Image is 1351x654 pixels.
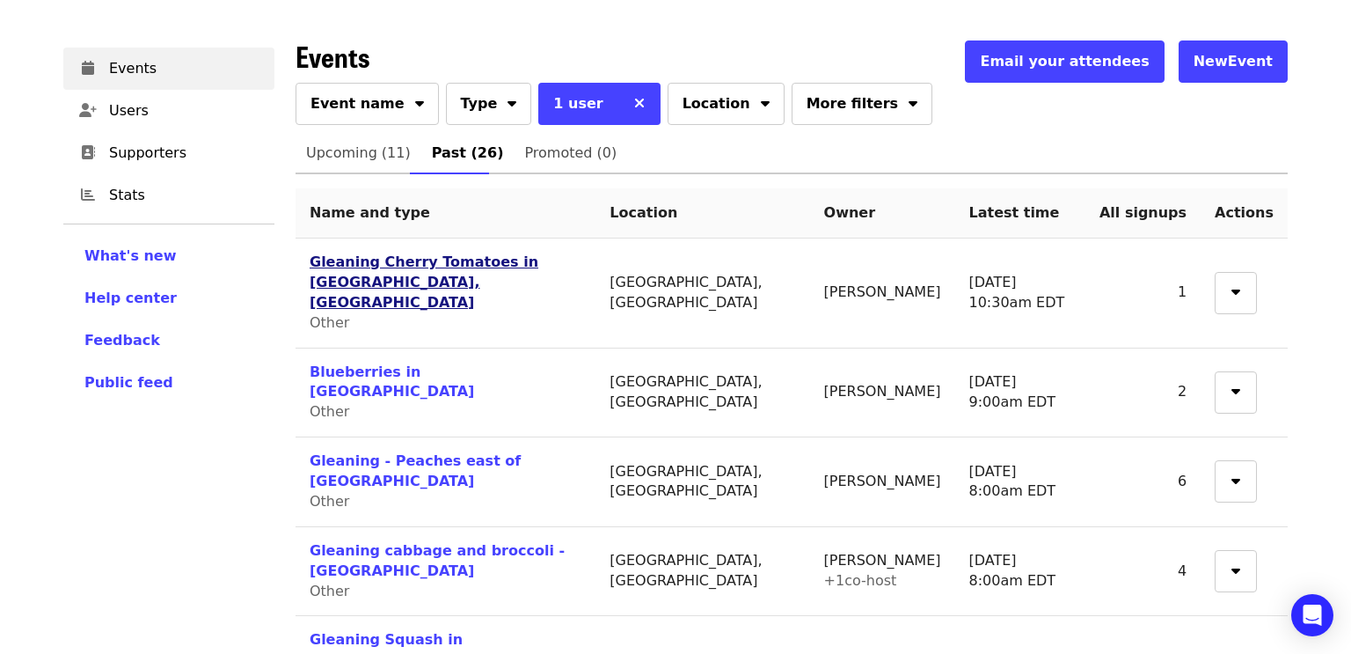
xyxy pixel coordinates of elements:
th: Latest time [955,188,1085,239]
td: [DATE] 10:30am EDT [955,239,1085,349]
span: Help center [84,290,177,306]
div: 4 [1099,562,1187,582]
a: Users [63,90,274,132]
span: Other [310,583,349,599]
a: Gleaning - Peaches east of [GEOGRAPHIC_DATA] [310,452,521,489]
td: [PERSON_NAME] [810,437,955,527]
span: Other [310,493,349,510]
i: sort-down icon [1231,380,1240,397]
span: Location [683,93,750,114]
th: Owner [810,188,955,239]
span: What's new [84,247,177,264]
div: 2 [1099,382,1187,402]
div: + 1 co-host [824,571,941,592]
button: Type [446,83,532,125]
button: 1 user [538,83,617,125]
span: Upcoming (11) [306,141,411,165]
span: Event name [310,93,405,114]
div: [GEOGRAPHIC_DATA], [GEOGRAPHIC_DATA] [610,551,795,592]
a: Gleaning cabbage and broccoli - [GEOGRAPHIC_DATA] [310,542,565,579]
span: Events [296,35,369,77]
i: sort-down icon [1231,560,1240,577]
span: Type [461,93,498,114]
div: [GEOGRAPHIC_DATA], [GEOGRAPHIC_DATA] [610,462,795,503]
a: What's new [84,246,253,267]
i: chart-bar icon [81,187,95,203]
i: sort-down icon [1231,281,1240,298]
div: 1 [1099,283,1187,303]
i: sort-down icon [1231,470,1240,487]
a: Help center [84,288,253,309]
td: [PERSON_NAME] [810,349,955,438]
a: Promoted (0) [514,132,627,174]
button: Email your attendees [965,40,1164,83]
button: Event name [296,83,439,125]
button: Feedback [84,330,160,351]
i: times icon [634,95,645,112]
button: Location [668,83,785,125]
div: 6 [1099,472,1187,492]
span: Public feed [84,374,173,391]
th: Name and type [296,188,595,239]
div: [GEOGRAPHIC_DATA], [GEOGRAPHIC_DATA] [610,372,795,413]
button: More filters [792,83,932,125]
span: Users [109,100,260,121]
td: [PERSON_NAME] [810,527,955,617]
i: sort-down icon [415,92,424,109]
span: Past (26) [432,141,504,165]
span: More filters [807,93,898,114]
a: Upcoming (11) [296,132,421,174]
i: address-book icon [81,144,95,161]
a: Public feed [84,372,253,393]
th: Location [595,188,809,239]
span: Promoted (0) [524,141,617,165]
a: Supporters [63,132,274,174]
td: [DATE] 9:00am EDT [955,349,1085,438]
div: [GEOGRAPHIC_DATA], [GEOGRAPHIC_DATA] [610,273,795,313]
i: user-plus icon [79,102,97,119]
a: Blueberries in [GEOGRAPHIC_DATA] [310,364,474,400]
button: NewEvent [1179,40,1288,83]
a: Events [63,48,274,90]
i: sort-down icon [508,92,516,109]
span: Events [109,58,260,79]
span: Other [310,314,349,331]
span: Stats [109,185,260,206]
div: Open Intercom Messenger [1291,594,1333,636]
a: Past (26) [421,132,515,174]
th: Actions [1201,188,1288,239]
span: Supporters [109,143,260,164]
i: sort-down icon [761,92,770,109]
th: All signups [1085,188,1201,239]
a: Stats [63,174,274,217]
td: [DATE] 8:00am EDT [955,527,1085,617]
td: [PERSON_NAME] [810,239,955,349]
td: [DATE] 8:00am EDT [955,437,1085,527]
a: Gleaning Cherry Tomatoes in [GEOGRAPHIC_DATA], [GEOGRAPHIC_DATA] [310,254,538,311]
i: calendar icon [82,60,94,77]
span: Other [310,403,349,420]
i: sort-down icon [909,92,917,109]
